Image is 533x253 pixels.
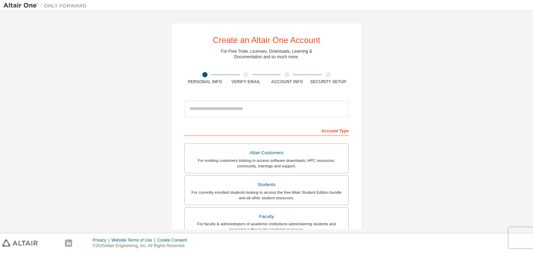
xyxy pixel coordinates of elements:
[189,158,344,169] div: For existing customers looking to access software downloads, HPC resources, community, trainings ...
[93,243,191,249] p: © 2025 Altair Engineering, Inc. All Rights Reserved.
[308,79,349,85] div: Security Setup
[65,239,72,247] img: linkedin.svg
[184,79,226,85] div: Personal Info
[93,237,111,243] div: Privacy
[189,221,344,232] div: For faculty & administrators of academic institutions administering students and accessing softwa...
[2,239,38,247] img: altair_logo.svg
[189,190,344,201] div: For currently enrolled students looking to access the free Altair Student Edition bundle and all ...
[189,148,344,158] div: Altair Customers
[213,36,320,44] div: Create an Altair One Account
[221,49,312,60] div: For Free Trials, Licenses, Downloads, Learning & Documentation and so much more.
[157,237,191,243] div: Cookie Consent
[266,79,308,85] div: Account Info
[111,237,157,243] div: Website Terms of Use
[226,79,267,85] div: Verify Email
[189,212,344,221] div: Faculty
[189,180,344,190] div: Students
[184,125,349,136] div: Account Type
[3,2,90,9] img: Altair One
